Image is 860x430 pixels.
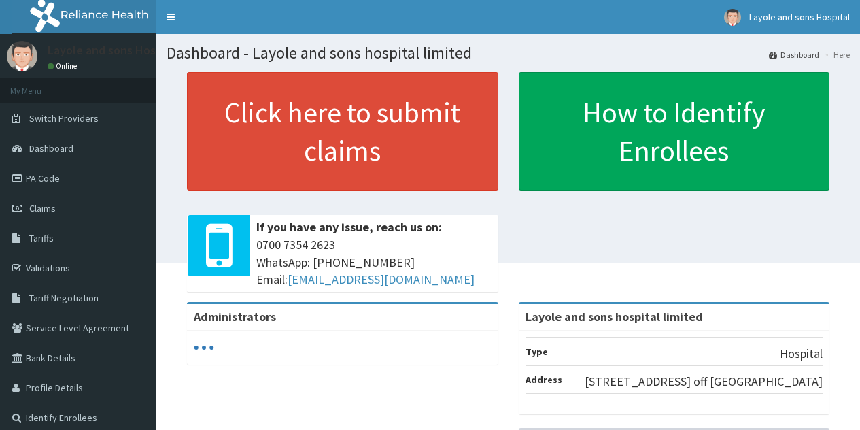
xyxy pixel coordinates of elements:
span: Tariff Negotiation [29,292,99,304]
span: 0700 7354 2623 WhatsApp: [PHONE_NUMBER] Email: [256,236,492,288]
img: User Image [724,9,741,26]
li: Here [821,49,850,61]
span: Layole and sons Hospital [749,11,850,23]
p: Layole and sons Hospital [48,44,180,56]
span: Claims [29,202,56,214]
a: Dashboard [769,49,819,61]
b: Address [526,374,562,386]
span: Switch Providers [29,112,99,125]
b: Administrators [194,309,276,325]
a: Click here to submit claims [187,72,498,191]
img: User Image [7,41,37,71]
strong: Layole and sons hospital limited [526,309,703,325]
span: Tariffs [29,232,54,244]
svg: audio-loading [194,337,214,358]
b: Type [526,346,548,358]
b: If you have any issue, reach us on: [256,219,442,235]
a: [EMAIL_ADDRESS][DOMAIN_NAME] [288,271,475,287]
p: [STREET_ADDRESS] off [GEOGRAPHIC_DATA] [585,373,823,391]
a: Online [48,61,80,71]
h1: Dashboard - Layole and sons hospital limited [167,44,850,62]
span: Dashboard [29,142,73,154]
p: Hospital [780,345,823,363]
a: How to Identify Enrollees [519,72,830,191]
